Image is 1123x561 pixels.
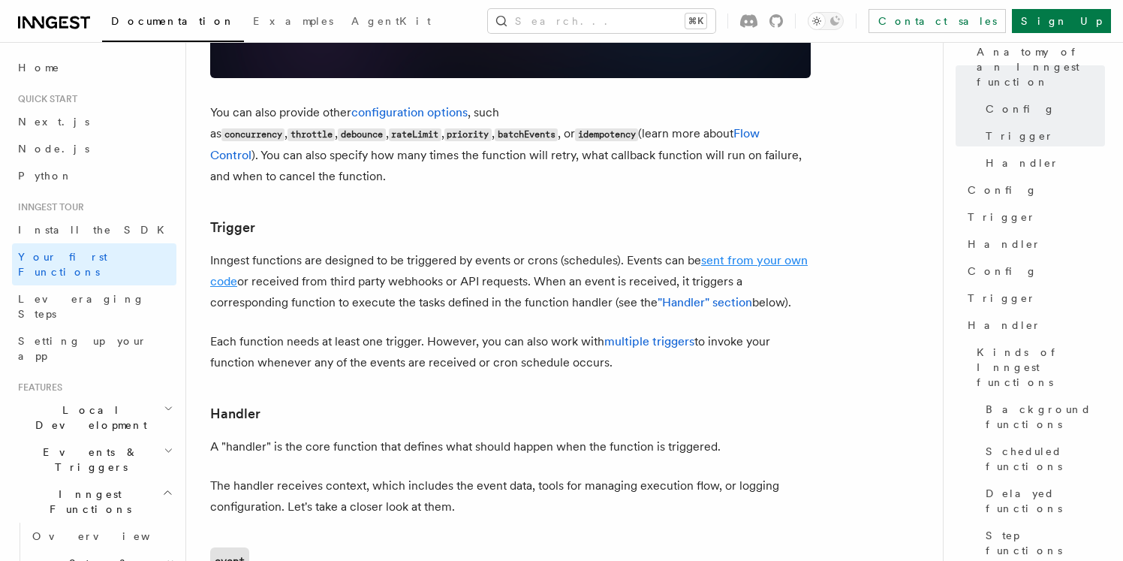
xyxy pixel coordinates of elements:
[495,128,558,141] code: batchEvents
[351,15,431,27] span: AgentKit
[351,105,468,119] a: configuration options
[210,250,811,313] p: Inngest functions are designed to be triggered by events or crons (schedules). Events can be or r...
[968,318,1041,333] span: Handler
[18,170,73,182] span: Python
[971,339,1105,396] a: Kinds of Inngest functions
[288,128,335,141] code: throttle
[12,403,164,433] span: Local Development
[210,331,811,373] p: Each function needs at least one trigger. However, you can also work with to invoke your function...
[968,264,1037,279] span: Config
[980,95,1105,122] a: Config
[12,201,84,213] span: Inngest tour
[968,237,1041,252] span: Handler
[12,285,176,327] a: Leveraging Steps
[12,216,176,243] a: Install the SDK
[111,15,235,27] span: Documentation
[962,204,1105,231] a: Trigger
[18,293,145,320] span: Leveraging Steps
[253,15,333,27] span: Examples
[962,231,1105,258] a: Handler
[12,487,162,517] span: Inngest Functions
[604,334,694,348] a: multiple triggers
[342,5,440,41] a: AgentKit
[12,445,164,475] span: Events & Triggers
[26,523,176,550] a: Overview
[685,14,706,29] kbd: ⌘K
[986,486,1105,516] span: Delayed functions
[968,210,1036,225] span: Trigger
[221,128,285,141] code: concurrency
[12,93,77,105] span: Quick start
[986,444,1105,474] span: Scheduled functions
[12,397,176,439] button: Local Development
[962,285,1105,312] a: Trigger
[986,528,1105,558] span: Step functions
[12,327,176,369] a: Setting up your app
[968,182,1037,198] span: Config
[12,243,176,285] a: Your first Functions
[869,9,1006,33] a: Contact sales
[18,60,60,75] span: Home
[389,128,441,141] code: rateLimit
[962,312,1105,339] a: Handler
[980,122,1105,149] a: Trigger
[210,403,260,424] a: Handler
[977,44,1105,89] span: Anatomy of an Inngest function
[1012,9,1111,33] a: Sign Up
[12,162,176,189] a: Python
[658,295,752,309] a: "Handler" section
[32,530,187,542] span: Overview
[962,258,1105,285] a: Config
[18,224,173,236] span: Install the SDK
[980,480,1105,522] a: Delayed functions
[575,128,638,141] code: idempotency
[18,251,107,278] span: Your first Functions
[986,155,1059,170] span: Handler
[210,475,811,517] p: The handler receives context, which includes the event data, tools for managing execution flow, o...
[244,5,342,41] a: Examples
[980,438,1105,480] a: Scheduled functions
[808,12,844,30] button: Toggle dark mode
[12,439,176,481] button: Events & Triggers
[971,38,1105,95] a: Anatomy of an Inngest function
[980,396,1105,438] a: Background functions
[210,217,255,238] a: Trigger
[986,101,1055,116] span: Config
[210,253,808,288] a: sent from your own code
[488,9,715,33] button: Search...⌘K
[102,5,244,42] a: Documentation
[210,436,811,457] p: A "handler" is the core function that defines what should happen when the function is triggered.
[12,54,176,81] a: Home
[18,143,89,155] span: Node.js
[18,335,147,362] span: Setting up your app
[980,149,1105,176] a: Handler
[12,108,176,135] a: Next.js
[210,126,760,162] a: Flow Control
[12,481,176,523] button: Inngest Functions
[986,402,1105,432] span: Background functions
[968,291,1036,306] span: Trigger
[338,128,385,141] code: debounce
[444,128,492,141] code: priority
[962,176,1105,204] a: Config
[210,102,811,187] p: You can also provide other , such as , , , , , , or (learn more about ). You can also specify how...
[12,135,176,162] a: Node.js
[977,345,1105,390] span: Kinds of Inngest functions
[986,128,1054,143] span: Trigger
[18,116,89,128] span: Next.js
[12,382,62,394] span: Features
